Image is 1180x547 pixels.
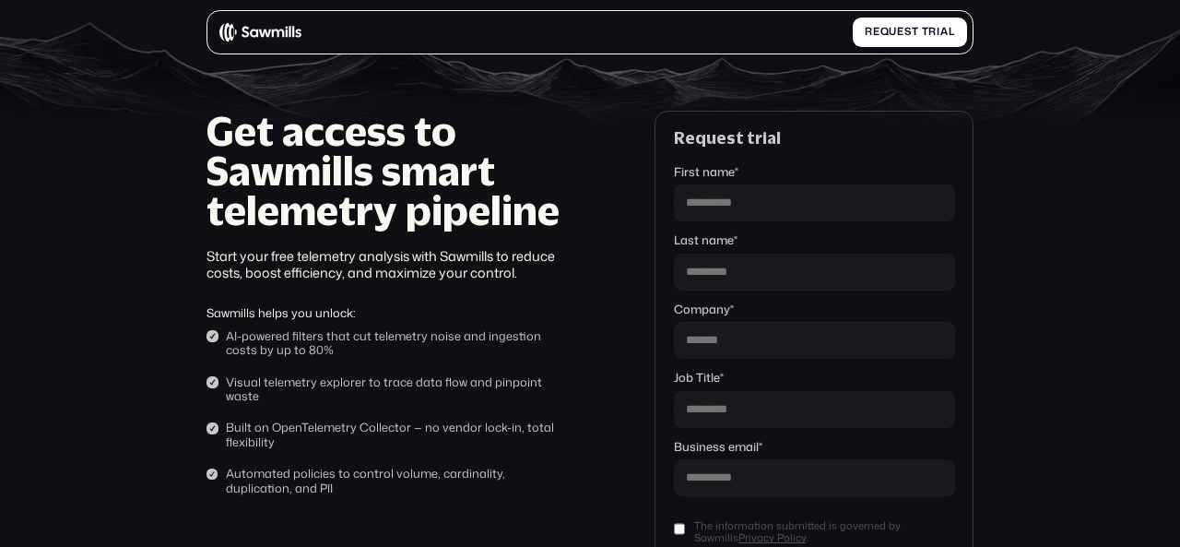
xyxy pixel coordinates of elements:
[904,26,912,38] span: s
[865,26,873,38] span: R
[674,301,730,317] span: Company
[928,26,937,38] span: r
[889,26,897,38] span: u
[912,26,919,38] span: t
[937,26,940,38] span: i
[674,129,955,147] div: Request trial
[897,26,904,38] span: e
[226,329,574,358] div: AI-powered filters that cut telemetry noise and ingestion costs by up to 80%
[226,421,574,449] div: Built on OpenTelemetry Collector — no vendor lock-in, total flexibility
[206,111,573,231] h1: Get access to Sawmills smart telemetry pipeline
[674,369,720,386] span: Job Title
[206,306,573,320] div: Sawmills helps you unlock:
[940,26,949,38] span: a
[674,232,734,248] span: Last name
[873,26,880,38] span: e
[853,18,967,48] a: Requesttrial
[694,520,955,545] span: The information submitted is governed by Sawmills .
[738,530,806,545] a: Privacy Policy
[674,438,759,455] span: Business email
[226,467,574,495] div: Automated policies to control volume, cardinality, duplication, and PII
[880,26,890,38] span: q
[226,375,574,404] div: Visual telemetry explorer to trace data flow and pinpoint waste
[949,26,955,38] span: l
[922,26,929,38] span: t
[674,163,735,180] span: First name
[206,248,573,282] div: Start your free telemetry analysis with Sawmills to reduce costs, boost efficiency, and maximize ...
[674,523,686,535] input: The information submitted is governed by SawmillsPrivacy Policy.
